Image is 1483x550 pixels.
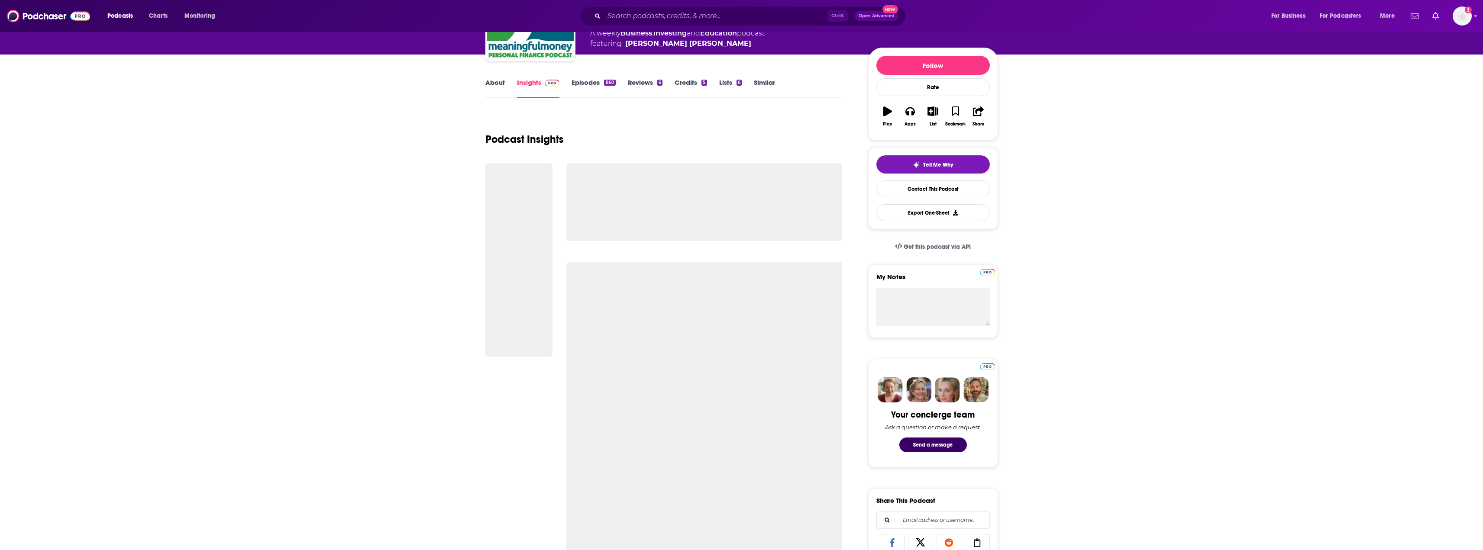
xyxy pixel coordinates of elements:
[687,29,700,37] span: and
[1465,6,1472,13] svg: Add a profile image
[719,78,742,98] a: Lists6
[904,243,971,251] span: Get this podcast via API
[945,122,966,127] div: Bookmark
[1320,10,1361,22] span: For Podcasters
[963,377,989,402] img: Jon Profile
[878,377,903,402] img: Sydney Profile
[876,56,990,75] button: Follow
[1374,9,1405,23] button: open menu
[884,512,982,528] input: Email address or username...
[876,204,990,221] button: Export One-Sheet
[876,180,990,197] a: Contact This Podcast
[876,101,899,132] button: Play
[590,39,765,49] span: featuring
[923,161,953,168] span: Tell Me Why
[737,80,742,86] div: 6
[588,6,914,26] div: Search podcasts, credits, & more...
[855,11,898,21] button: Open AdvancedNew
[184,10,215,22] span: Monitoring
[149,10,168,22] span: Charts
[1453,6,1472,26] span: Logged in as BrunswickDigital
[935,377,960,402] img: Jules Profile
[967,101,989,132] button: Share
[652,29,653,37] span: ,
[973,122,984,127] div: Share
[657,80,662,86] div: 6
[944,101,967,132] button: Bookmark
[980,362,995,370] a: Pro website
[883,122,892,127] div: Play
[1429,9,1442,23] a: Show notifications dropdown
[1265,9,1316,23] button: open menu
[7,8,90,24] img: Podchaser - Follow, Share and Rate Podcasts
[143,9,173,23] a: Charts
[604,80,615,86] div: 860
[754,78,775,98] a: Similar
[891,409,975,420] div: Your concierge team
[980,363,995,370] img: Podchaser Pro
[1407,9,1422,23] a: Show notifications dropdown
[590,28,765,49] div: A weekly podcast
[517,78,560,98] a: InsightsPodchaser Pro
[906,377,931,402] img: Barbara Profile
[485,78,505,98] a: About
[625,39,751,49] a: Pete Matthew
[1314,9,1374,23] button: open menu
[859,14,895,18] span: Open Advanced
[930,122,937,127] div: List
[700,29,737,37] a: Education
[620,29,652,37] a: Business
[604,9,827,23] input: Search podcasts, credits, & more...
[1453,6,1472,26] button: Show profile menu
[905,122,916,127] div: Apps
[572,78,615,98] a: Episodes860
[980,269,995,276] img: Podchaser Pro
[653,29,687,37] a: Investing
[485,133,564,146] h1: Podcast Insights
[827,10,848,22] span: Ctrl K
[876,273,990,288] label: My Notes
[101,9,144,23] button: open menu
[178,9,226,23] button: open menu
[876,155,990,174] button: tell me why sparkleTell Me Why
[107,10,133,22] span: Podcasts
[882,5,898,13] span: New
[876,496,935,505] h3: Share This Podcast
[899,437,967,452] button: Send a message
[876,78,990,96] div: Rate
[1453,6,1472,26] img: User Profile
[876,511,990,529] div: Search followers
[628,78,662,98] a: Reviews6
[675,78,707,98] a: Credits5
[913,161,920,168] img: tell me why sparkle
[888,236,978,257] a: Get this podcast via API
[545,80,560,87] img: Podchaser Pro
[921,101,944,132] button: List
[1271,10,1305,22] span: For Business
[899,101,921,132] button: Apps
[1380,10,1395,22] span: More
[980,267,995,276] a: Pro website
[701,80,707,86] div: 5
[885,424,981,431] div: Ask a question or make a request.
